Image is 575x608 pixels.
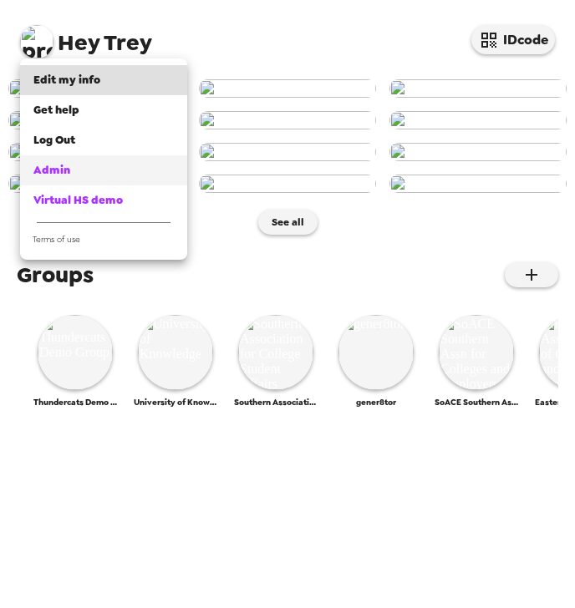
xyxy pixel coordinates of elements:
span: Edit my info [33,73,100,87]
span: Admin [33,163,70,177]
a: Terms of use [20,230,187,253]
span: Terms of use [33,234,80,245]
span: Virtual HS demo [33,193,123,207]
span: Log Out [33,133,75,147]
span: Get help [33,103,79,117]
